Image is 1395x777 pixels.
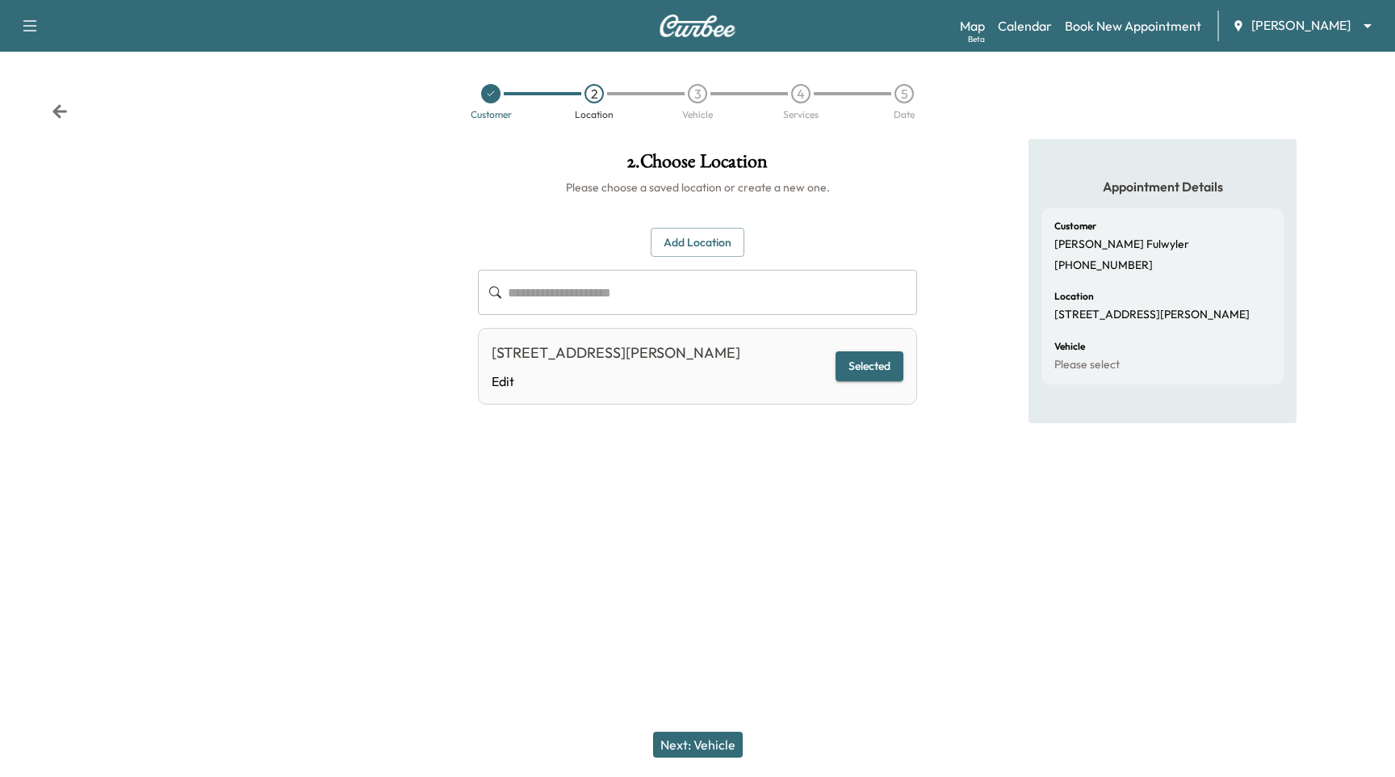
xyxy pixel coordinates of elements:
div: 5 [894,84,914,103]
p: [STREET_ADDRESS][PERSON_NAME] [1054,308,1250,322]
p: Please select [1054,358,1120,372]
h6: Vehicle [1054,342,1085,351]
div: 2 [584,84,604,103]
a: Book New Appointment [1065,16,1201,36]
div: Customer [471,110,512,120]
h6: Please choose a saved location or create a new one. [478,179,917,195]
a: Calendar [998,16,1052,36]
div: 4 [791,84,811,103]
img: Curbee Logo [659,15,736,37]
button: Selected [836,351,903,381]
span: [PERSON_NAME] [1251,16,1351,35]
button: Next: Vehicle [653,732,743,758]
div: Back [52,103,68,120]
div: Location [575,110,614,120]
div: Vehicle [682,110,713,120]
div: 3 [688,84,707,103]
div: [STREET_ADDRESS][PERSON_NAME] [492,342,740,364]
h6: Location [1054,292,1094,301]
div: Date [894,110,915,120]
p: [PHONE_NUMBER] [1054,258,1153,273]
h5: Appointment Details [1041,178,1284,195]
h6: Customer [1054,221,1096,231]
div: Services [783,110,819,120]
h1: 2 . Choose Location [478,152,917,179]
a: Edit [492,372,740,391]
a: MapBeta [960,16,985,36]
div: Beta [968,33,985,45]
button: Add Location [651,228,744,258]
p: [PERSON_NAME] Fulwyler [1054,237,1189,252]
